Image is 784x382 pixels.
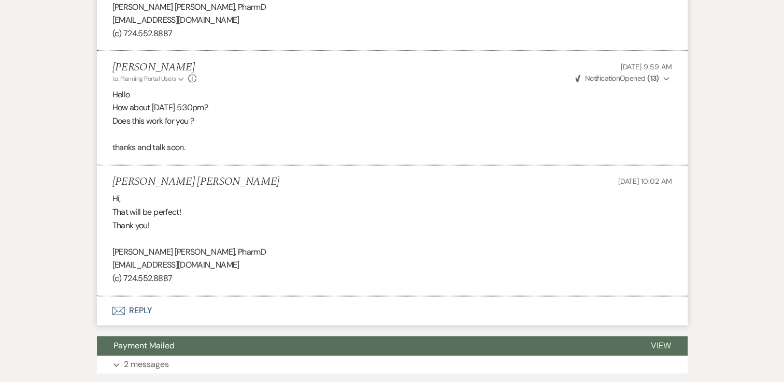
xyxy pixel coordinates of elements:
[112,114,672,128] p: Does this work for you ?
[585,74,620,83] span: Notification
[574,73,672,84] button: NotificationOpened (13)
[113,340,175,351] span: Payment Mailed
[112,61,197,74] h5: [PERSON_NAME]
[647,74,659,83] strong: ( 13 )
[112,192,672,285] div: Hi, That will be perfect! Thank you! [PERSON_NAME] [PERSON_NAME], PharmD [EMAIL_ADDRESS][DOMAIN_N...
[575,74,659,83] span: Opened
[97,336,634,356] button: Payment Mailed
[97,356,688,373] button: 2 messages
[620,62,672,71] span: [DATE] 9:59 AM
[634,336,688,356] button: View
[112,75,176,83] span: to: Planning Portal Users
[112,175,280,188] h5: [PERSON_NAME] [PERSON_NAME]
[618,177,672,186] span: [DATE] 10:02 AM
[112,88,672,101] p: Hello
[112,101,672,114] p: How about [DATE] 5:30pm?
[112,74,186,83] button: to: Planning Portal Users
[97,296,688,325] button: Reply
[651,340,671,351] span: View
[124,358,169,371] p: 2 messages
[112,141,672,154] p: thanks and talk soon.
